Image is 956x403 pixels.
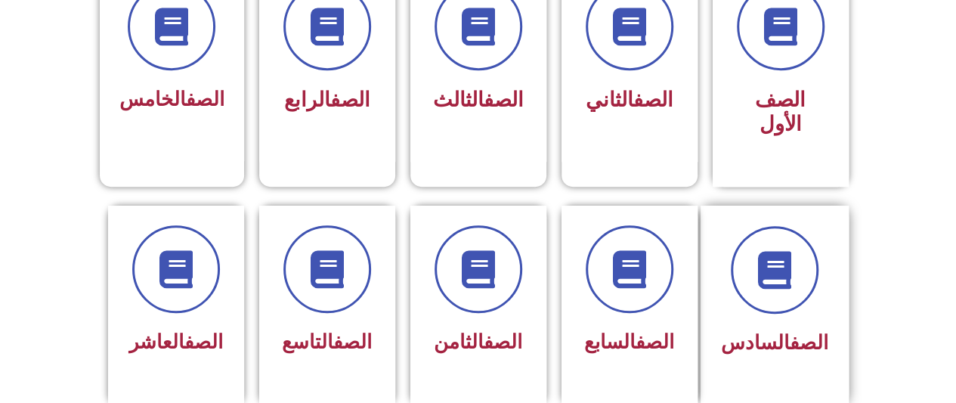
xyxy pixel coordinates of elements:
[755,88,806,136] span: الصف الأول
[636,330,674,353] a: الصف
[119,88,224,110] span: الخامس
[333,330,372,353] a: الصف
[129,330,223,353] span: العاشر
[584,330,674,353] span: السابع
[484,330,522,353] a: الصف
[721,331,828,354] span: السادس
[434,330,522,353] span: الثامن
[633,88,673,112] a: الصف
[330,88,370,112] a: الصف
[284,88,370,112] span: الرابع
[184,330,223,353] a: الصف
[433,88,524,112] span: الثالث
[790,331,828,354] a: الصف
[586,88,673,112] span: الثاني
[282,330,372,353] span: التاسع
[484,88,524,112] a: الصف
[186,88,224,110] a: الصف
